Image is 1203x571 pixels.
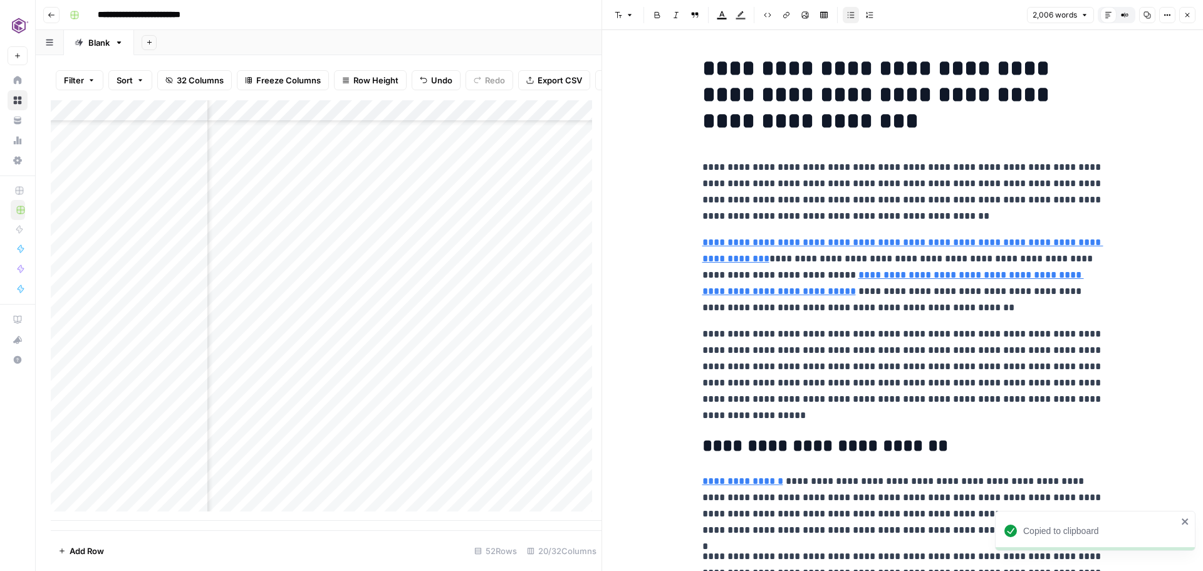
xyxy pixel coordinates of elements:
[1181,516,1190,526] button: close
[56,70,103,90] button: Filter
[108,70,152,90] button: Sort
[51,541,112,561] button: Add Row
[237,70,329,90] button: Freeze Columns
[538,74,582,86] span: Export CSV
[1033,9,1077,21] span: 2,006 words
[8,330,27,349] div: What's new?
[431,74,452,86] span: Undo
[117,74,133,86] span: Sort
[518,70,590,90] button: Export CSV
[8,330,28,350] button: What's new?
[8,110,28,130] a: Your Data
[177,74,224,86] span: 32 Columns
[412,70,461,90] button: Undo
[334,70,407,90] button: Row Height
[64,30,134,55] a: Blank
[1027,7,1094,23] button: 2,006 words
[485,74,505,86] span: Redo
[353,74,398,86] span: Row Height
[8,14,30,37] img: Commvault Logo
[256,74,321,86] span: Freeze Columns
[8,350,28,370] button: Help + Support
[88,36,110,49] div: Blank
[8,150,28,170] a: Settings
[1023,525,1177,537] div: Copied to clipboard
[8,90,28,110] a: Browse
[157,70,232,90] button: 32 Columns
[522,541,601,561] div: 20/32 Columns
[64,74,84,86] span: Filter
[70,545,104,557] span: Add Row
[469,541,522,561] div: 52 Rows
[466,70,513,90] button: Redo
[8,70,28,90] a: Home
[8,10,28,41] button: Workspace: Commvault
[8,130,28,150] a: Usage
[8,310,28,330] a: AirOps Academy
